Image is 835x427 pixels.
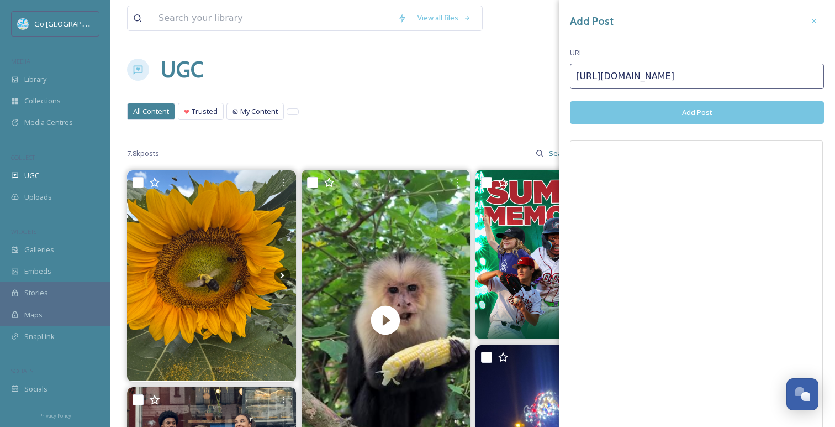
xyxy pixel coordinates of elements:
[412,7,477,29] a: View all files
[570,101,824,124] button: Add Post
[24,117,73,128] span: Media Centres
[160,53,203,86] a: UGC
[24,192,52,202] span: Uploads
[18,18,29,29] img: GoGreatLogo_MISkies_RegionalTrails%20%281%29.png
[11,153,35,162] span: COLLECT
[786,378,818,410] button: Open Chat
[24,244,54,255] span: Galleries
[570,64,824,89] input: https://www.instagram.com/p/Cp-0BNCLzu8/
[133,106,169,117] span: All Content
[11,367,33,375] span: SOCIALS
[127,148,159,159] span: 7.8k posts
[24,310,43,320] span: Maps
[24,331,55,342] span: SnapLink
[570,13,614,29] h3: Add Post
[192,106,218,117] span: Trusted
[24,288,48,298] span: Stories
[475,170,644,339] img: 🎉 This is your LAST week to make summer memories at the ballpark! We’re taking on the West Michig...
[39,412,71,419] span: Privacy Policy
[127,170,296,382] img: 🌻✨ SURPRISE, FRIENDS! ✨🌻 The sunflower field has decided it’s running on Mother Nature’s timeline...
[24,170,39,181] span: UGC
[24,96,61,106] span: Collections
[240,106,278,117] span: My Content
[39,408,71,421] a: Privacy Policy
[34,18,116,29] span: Go [GEOGRAPHIC_DATA]
[11,227,36,236] span: WIDGETS
[24,74,46,85] span: Library
[543,142,579,164] input: Search
[153,6,392,30] input: Search your library
[24,384,47,394] span: Socials
[24,266,51,277] span: Embeds
[570,48,583,58] span: URL
[11,57,30,65] span: MEDIA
